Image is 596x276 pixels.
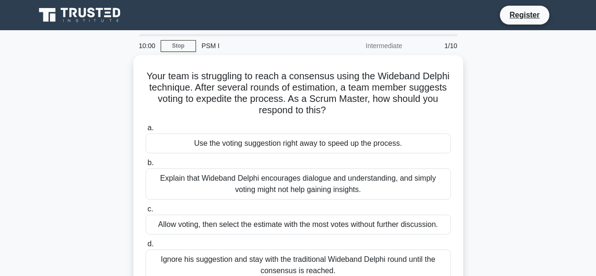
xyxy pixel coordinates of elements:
div: Explain that Wideband Delphi encourages dialogue and understanding, and simply voting might not h... [146,168,451,200]
div: Intermediate [326,36,408,55]
div: 10:00 [133,36,161,55]
span: b. [147,159,154,167]
span: c. [147,205,153,213]
a: Register [504,9,545,21]
span: d. [147,240,154,248]
div: 1/10 [408,36,463,55]
a: Stop [161,40,196,52]
h5: Your team is struggling to reach a consensus using the Wideband Delphi technique. After several r... [145,70,452,117]
div: PSM I [196,36,326,55]
div: Use the voting suggestion right away to speed up the process. [146,134,451,153]
span: a. [147,124,154,132]
div: Allow voting, then select the estimate with the most votes without further discussion. [146,215,451,234]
